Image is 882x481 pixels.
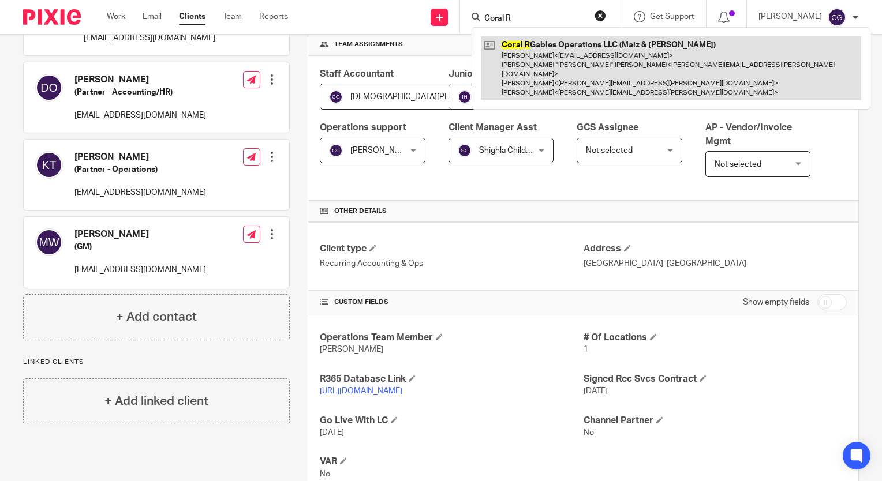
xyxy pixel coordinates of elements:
[320,345,383,354] span: [PERSON_NAME]
[329,144,343,157] img: svg%3E
[259,11,288,22] a: Reports
[584,387,608,395] span: [DATE]
[458,90,472,104] img: svg%3E
[35,74,63,102] img: svg%3E
[74,110,206,121] p: [EMAIL_ADDRESS][DOMAIN_NAME]
[320,123,406,132] span: Operations support
[320,429,344,437] span: [DATE]
[350,146,414,155] span: [PERSON_NAME]
[107,11,125,22] a: Work
[828,8,846,27] img: svg%3E
[705,123,792,145] span: AP - Vendor/Invoice Mgmt
[449,69,529,78] span: Junior Accountant
[74,228,206,240] h4: [PERSON_NAME]
[116,308,197,326] h4: + Add contact
[104,392,208,410] h4: + Add linked client
[595,10,606,21] button: Clear
[143,11,162,22] a: Email
[320,298,583,307] h4: CUSTOM FIELDS
[35,151,63,179] img: svg%3E
[350,93,500,101] span: [DEMOGRAPHIC_DATA][PERSON_NAME]
[74,151,206,163] h4: [PERSON_NAME]
[320,415,583,427] h4: Go Live With LC
[320,243,583,255] h4: Client type
[479,146,537,155] span: Shighla Childers
[320,258,583,269] p: Recurring Accounting & Ops
[584,243,847,255] h4: Address
[74,241,206,253] h5: (GM)
[74,74,206,86] h4: [PERSON_NAME]
[74,264,206,276] p: [EMAIL_ADDRESS][DOMAIN_NAME]
[320,69,394,78] span: Staff Accountant
[74,164,206,175] h5: (Partner - Operations)
[35,228,63,256] img: svg%3E
[584,258,847,269] p: [GEOGRAPHIC_DATA], [GEOGRAPHIC_DATA]
[23,358,290,367] p: Linked clients
[758,11,822,22] p: [PERSON_NAME]
[584,415,847,427] h4: Channel Partner
[223,11,242,22] a: Team
[334,40,403,49] span: Team assignments
[320,456,583,468] h4: VAR
[715,160,761,168] span: Not selected
[320,332,583,344] h4: Operations Team Member
[584,429,594,437] span: No
[586,146,633,155] span: Not selected
[584,345,588,354] span: 1
[74,187,206,198] p: [EMAIL_ADDRESS][DOMAIN_NAME]
[743,296,809,308] label: Show empty fields
[334,206,387,216] span: Other details
[584,332,847,344] h4: # Of Locations
[449,123,537,132] span: Client Manager Asst
[320,373,583,385] h4: R365 Database Link
[329,90,343,104] img: svg%3E
[650,13,694,21] span: Get Support
[577,123,638,132] span: GCS Assignee
[74,87,206,98] h5: (Partner - Accounting/HR)
[84,32,215,44] p: [EMAIL_ADDRESS][DOMAIN_NAME]
[320,387,402,395] a: [URL][DOMAIN_NAME]
[584,373,847,385] h4: Signed Rec Svcs Contract
[458,144,472,157] img: svg%3E
[23,9,81,25] img: Pixie
[483,14,587,24] input: Search
[179,11,205,22] a: Clients
[320,470,330,478] span: No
